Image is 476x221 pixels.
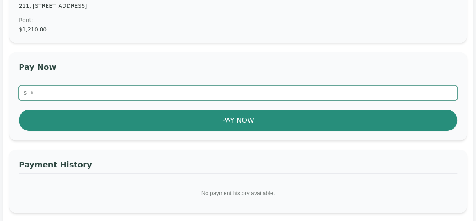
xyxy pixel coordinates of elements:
[19,110,457,131] button: Pay Now
[19,159,457,174] h3: Payment History
[19,25,457,33] dd: $1,210.00
[19,62,457,76] h3: Pay Now
[19,2,457,10] dd: 211, [STREET_ADDRESS]
[19,16,457,24] dt: Rent :
[19,183,457,203] p: No payment history available.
